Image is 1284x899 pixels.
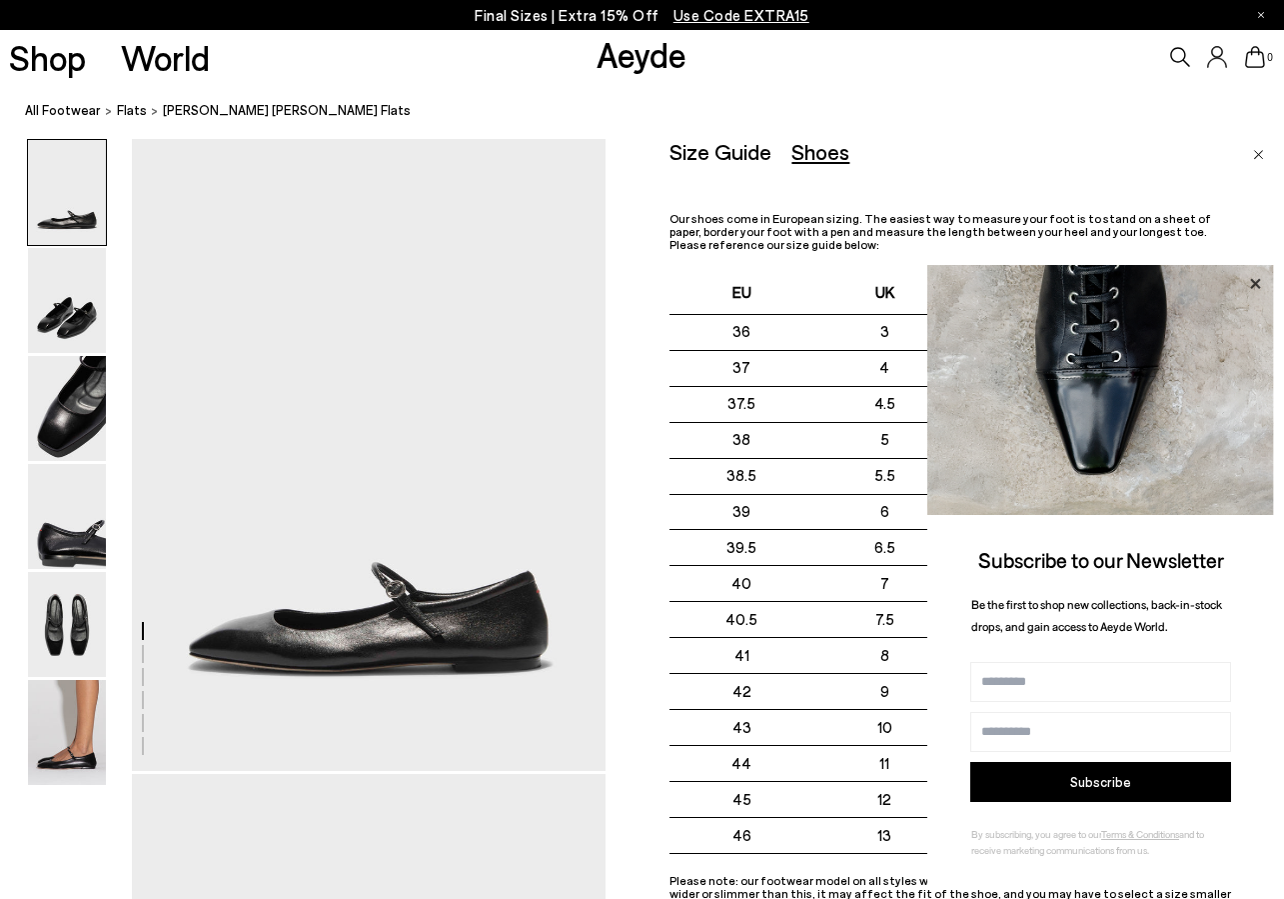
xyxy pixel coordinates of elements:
[813,602,956,638] td: 7.5
[813,674,956,710] td: 9
[669,350,812,386] td: 37
[669,386,812,422] td: 37.5
[970,762,1231,802] button: Subscribe
[813,782,956,818] td: 12
[813,494,956,530] td: 6
[669,566,812,602] td: 40
[28,572,106,677] img: Uma Mary-Jane Flats - Image 5
[813,386,956,422] td: 4.5
[669,710,812,746] td: 43
[669,494,812,530] td: 39
[813,422,956,458] td: 5
[28,140,106,245] img: Uma Mary-Jane Flats - Image 1
[813,638,956,674] td: 8
[597,33,686,75] a: Aeyde
[673,6,809,24] span: Navigate to /collections/ss25-final-sizes
[669,458,812,494] td: 38.5
[669,139,771,164] div: Size Guide
[669,314,812,350] td: 36
[25,84,1284,139] nav: breadcrumb
[121,40,210,75] a: World
[669,272,812,315] th: EU
[28,248,106,353] img: Uma Mary-Jane Flats - Image 2
[1265,52,1275,63] span: 0
[25,100,101,121] a: All Footwear
[669,212,1243,252] p: Our shoes come in European sizing. The easiest way to measure your foot is to stand on a sheet of...
[669,422,812,458] td: 38
[1253,139,1264,163] a: Close
[28,356,106,461] img: Uma Mary-Jane Flats - Image 3
[927,265,1274,515] img: ca3f721fb6ff708a270709c41d776025.jpg
[117,100,147,121] a: Flats
[978,547,1224,572] span: Subscribe to our Newsletter
[669,817,812,853] td: 46
[813,272,956,315] th: UK
[971,597,1222,634] span: Be the first to shop new collections, back-in-stock drops, and gain access to Aeyde World.
[28,464,106,569] img: Uma Mary-Jane Flats - Image 4
[669,530,812,566] td: 39.5
[1101,828,1179,840] a: Terms & Conditions
[669,638,812,674] td: 41
[813,710,956,746] td: 10
[813,458,956,494] td: 5.5
[813,530,956,566] td: 6.5
[475,3,809,28] p: Final Sizes | Extra 15% Off
[28,680,106,785] img: Uma Mary-Jane Flats - Image 6
[813,746,956,782] td: 11
[1245,46,1265,68] a: 0
[669,674,812,710] td: 42
[813,350,956,386] td: 4
[813,314,956,350] td: 3
[669,602,812,638] td: 40.5
[117,102,147,118] span: Flats
[791,139,849,164] div: Shoes
[669,782,812,818] td: 45
[9,40,86,75] a: Shop
[813,566,956,602] td: 7
[971,828,1101,840] span: By subscribing, you agree to our
[813,817,956,853] td: 13
[669,746,812,782] td: 44
[163,100,411,121] span: [PERSON_NAME] [PERSON_NAME] Flats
